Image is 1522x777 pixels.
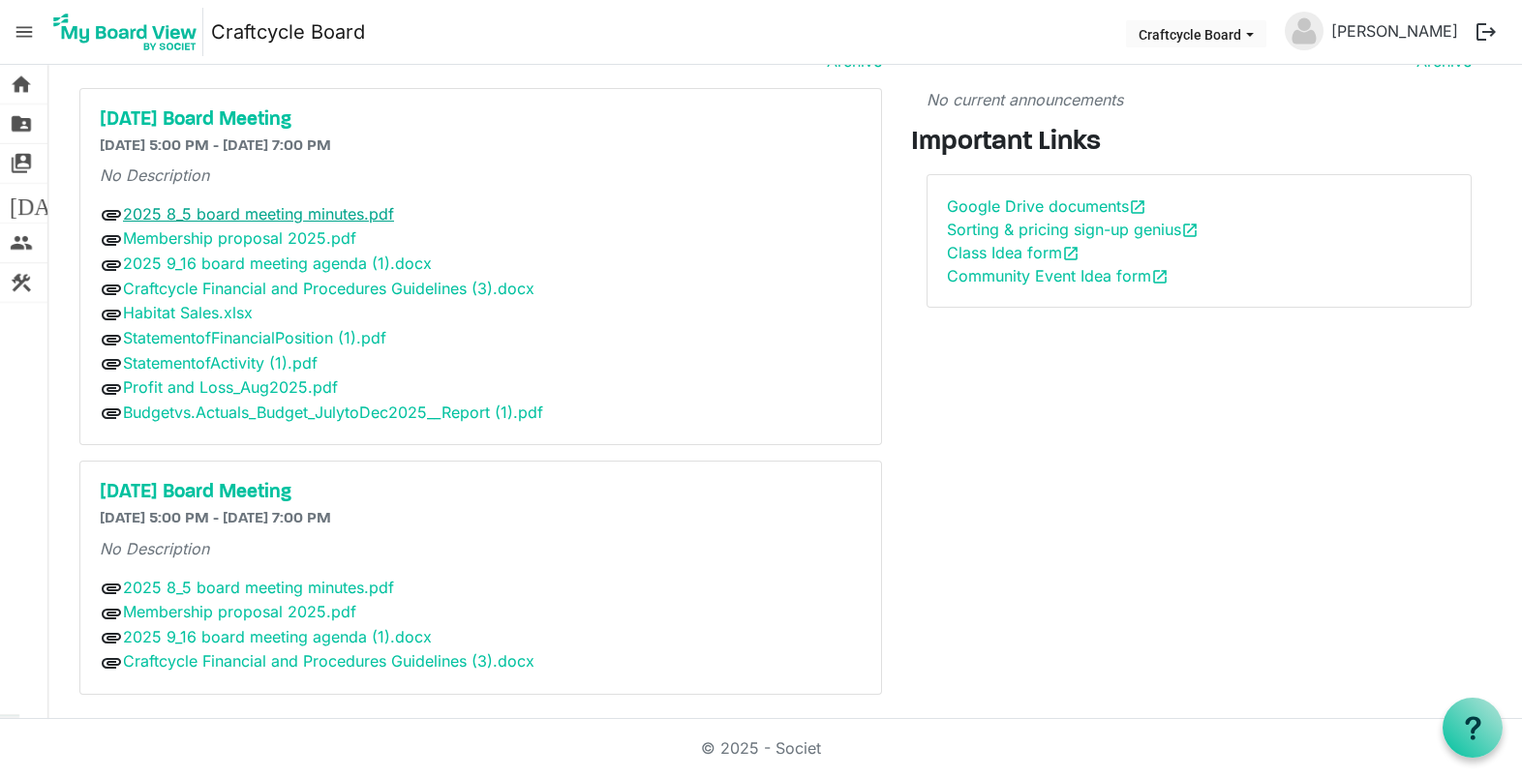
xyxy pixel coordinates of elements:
a: 2025 8_5 board meeting minutes.pdf [123,578,394,597]
span: attachment [100,626,123,649]
a: Craftcycle Board [211,13,365,51]
span: attachment [100,602,123,625]
img: My Board View Logo [47,8,203,56]
a: Community Event Idea formopen_in_new [947,266,1169,285]
span: menu [6,14,43,50]
span: open_in_new [1129,198,1146,216]
a: StatementofActivity (1).pdf [123,353,318,373]
a: Sorting & pricing sign-up geniusopen_in_new [947,220,1199,239]
a: [DATE] Board Meeting [100,481,862,504]
span: attachment [100,577,123,600]
a: 2025 8_5 board meeting minutes.pdf [123,204,394,224]
p: No current announcements [927,88,1472,111]
a: Membership proposal 2025.pdf [123,602,356,621]
span: attachment [100,352,123,375]
a: Budgetvs.Actuals_Budget_JulytoDec2025__Report (1).pdf [123,403,543,422]
span: attachment [100,651,123,674]
a: [DATE] Board Meeting [100,108,862,132]
a: Profit and Loss_Aug2025.pdf [123,377,338,397]
a: Craftcycle Financial and Procedures Guidelines (3).docx [123,279,534,298]
span: folder_shared [10,105,33,143]
a: Membership proposal 2025.pdf [123,228,356,248]
span: open_in_new [1151,268,1169,285]
h6: [DATE] 5:00 PM - [DATE] 7:00 PM [100,137,862,156]
span: attachment [100,328,123,351]
span: attachment [100,402,123,425]
a: StatementofFinancialPosition (1).pdf [123,328,386,347]
span: attachment [100,254,123,277]
p: No Description [100,537,862,560]
span: open_in_new [1181,222,1199,239]
span: attachment [100,278,123,301]
span: attachment [100,228,123,252]
span: open_in_new [1062,245,1080,262]
a: 2025 9_16 board meeting agenda (1).docx [123,254,432,273]
span: construction [10,263,33,302]
a: Craftcycle Financial and Procedures Guidelines (3).docx [123,651,534,671]
h6: [DATE] 5:00 PM - [DATE] 7:00 PM [100,510,862,528]
span: people [10,224,33,262]
span: [DATE] [10,184,84,223]
a: Google Drive documentsopen_in_new [947,196,1146,216]
span: attachment [100,203,123,226]
h3: Important Links [911,127,1487,160]
a: [PERSON_NAME] [1324,12,1466,50]
span: attachment [100,303,123,326]
a: Class Idea formopen_in_new [947,243,1080,262]
span: home [10,65,33,104]
a: 2025 9_16 board meeting agenda (1).docx [123,627,432,646]
a: My Board View Logo [47,8,211,56]
a: © 2025 - Societ [701,738,821,758]
p: No Description [100,164,862,187]
a: Habitat Sales.xlsx [123,303,253,322]
span: switch_account [10,144,33,183]
button: logout [1466,12,1507,52]
span: attachment [100,377,123,401]
button: Craftcycle Board dropdownbutton [1126,20,1266,47]
img: no-profile-picture.svg [1285,12,1324,50]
